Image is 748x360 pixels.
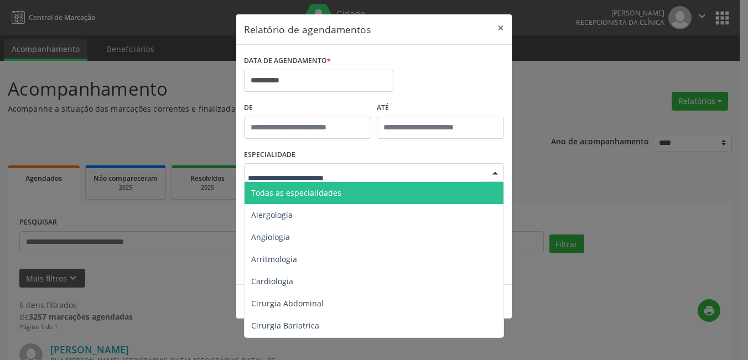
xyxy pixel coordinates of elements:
span: Todas as especialidades [251,187,341,198]
span: Cirurgia Abdominal [251,298,324,309]
span: Alergologia [251,210,293,220]
label: ESPECIALIDADE [244,147,295,164]
label: ATÉ [377,100,504,117]
label: DATA DE AGENDAMENTO [244,53,331,70]
span: Arritmologia [251,254,297,264]
span: Cirurgia Bariatrica [251,320,319,331]
h5: Relatório de agendamentos [244,22,371,36]
button: Close [490,14,512,41]
span: Angiologia [251,232,290,242]
label: De [244,100,371,117]
span: Cardiologia [251,276,293,286]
